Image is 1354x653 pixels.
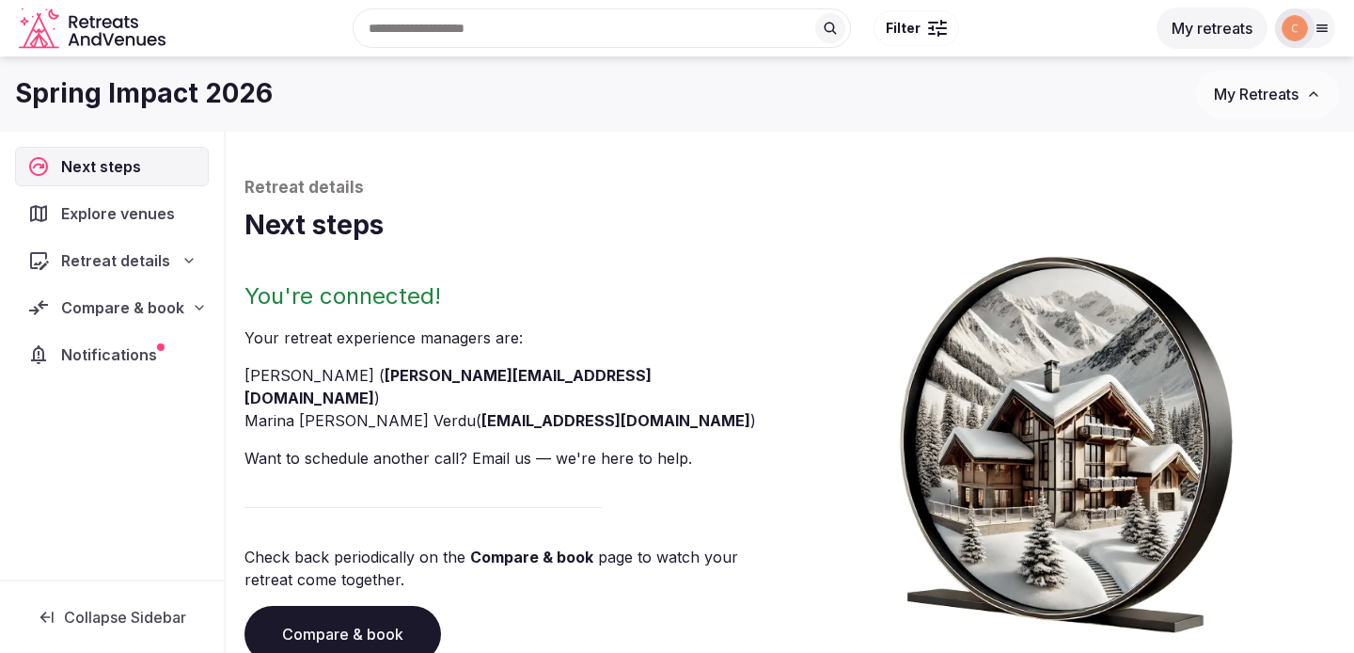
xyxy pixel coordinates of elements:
button: Collapse Sidebar [15,597,209,638]
span: Retreat details [61,249,170,272]
a: Next steps [15,147,209,186]
a: [PERSON_NAME][EMAIL_ADDRESS][DOMAIN_NAME] [244,366,652,407]
svg: Retreats and Venues company logo [19,8,169,50]
p: Check back periodically on the page to watch your retreat come together. [244,546,782,591]
button: My Retreats [1196,71,1339,118]
p: Retreat details [244,177,1335,199]
a: Compare & book [470,548,593,566]
p: Want to schedule another call? Email us — we're here to help. [244,447,782,470]
li: [PERSON_NAME] ( ) [244,364,782,409]
a: Visit the homepage [19,8,169,50]
button: My retreats [1157,8,1267,49]
span: Notifications [61,343,165,366]
h1: Next steps [244,207,1335,244]
span: Explore venues [61,202,182,225]
span: Compare & book [61,296,184,319]
h2: You're connected! [244,281,782,311]
a: Notifications [15,335,209,374]
span: My Retreats [1214,85,1299,104]
button: Filter [874,10,959,46]
a: [EMAIL_ADDRESS][DOMAIN_NAME] [481,411,750,430]
span: Filter [886,19,921,38]
img: Winter chalet retreat in picture frame [873,244,1260,633]
a: Explore venues [15,194,209,233]
a: My retreats [1157,19,1267,38]
li: Marina [PERSON_NAME] Verdu ( ) [244,409,782,432]
span: Next steps [61,155,149,178]
img: corrina [1282,15,1308,41]
h1: Spring Impact 2026 [15,75,273,112]
p: Your retreat experience manager s are : [244,326,782,349]
span: Collapse Sidebar [64,608,186,627]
